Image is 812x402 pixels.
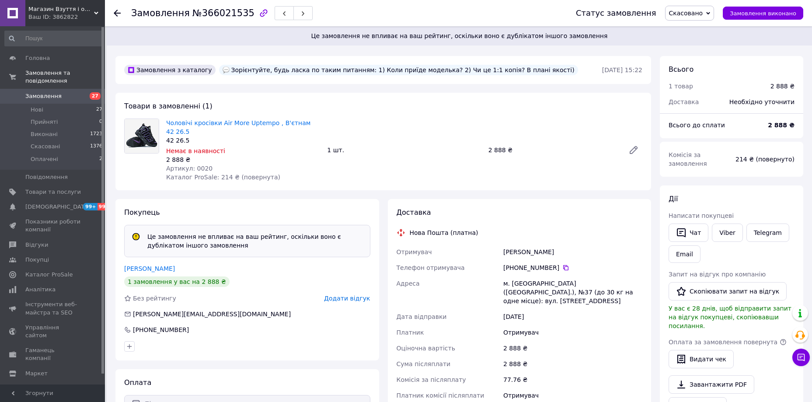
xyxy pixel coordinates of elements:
span: Товари в замовленні (1) [124,102,213,110]
span: №366021535 [192,8,254,18]
div: Повернутися назад [114,9,121,17]
div: Зорієнтуйте, будь ласка по таким питанням: 1) Коли приїде моделька? 2) Чи це 1:1 копія? В плані я... [219,65,578,75]
span: Скасовано [669,10,703,17]
span: Аналітика [25,286,56,294]
a: Telegram [746,224,789,242]
span: 27 [90,92,101,100]
input: Пошук [4,31,103,46]
span: Інструменти веб-майстра та SEO [25,301,81,316]
span: Комісія за післяплату [397,376,466,383]
span: 1 товар [669,83,693,90]
div: Необхідно уточнити [724,92,800,112]
span: Оплата [124,378,151,387]
span: 99+ [98,203,112,210]
div: 77.76 ₴ [502,372,644,388]
span: 1723 [90,130,102,138]
span: Платник [397,329,424,336]
span: Головна [25,54,50,62]
span: Доставка [397,208,431,217]
button: Скопіювати запит на відгук [669,282,787,301]
span: Дата відправки [397,313,447,320]
span: Покупці [25,256,49,264]
span: 214 ₴ (повернуто) [735,156,795,163]
div: 2 888 ₴ [166,155,320,164]
div: [PHONE_NUMBER] [132,325,190,334]
a: Завантажити PDF [669,375,754,394]
span: 2 [99,155,102,163]
div: 2 888 ₴ [502,340,644,356]
a: Редагувати [625,141,642,159]
time: [DATE] 15:22 [602,66,642,73]
div: Це замовлення не впливає на ваш рейтинг, оскільки воно є дублікатом іншого замовлення [144,232,366,250]
span: Магазин Взуття і одягу Мешти [28,5,94,13]
span: Комісія за замовлення [669,151,707,167]
span: Оплачені [31,155,58,163]
img: Чоловічі кросівки Air More Uptempo , В'єтнам 42 26.5 [125,119,159,153]
span: Адреса [397,280,420,287]
span: Дії [669,195,678,203]
span: Немає в наявності [166,147,225,154]
span: Платник комісії післяплати [397,392,484,399]
span: Замовлення та повідомлення [25,69,105,85]
div: 1 замовлення у вас на 2 888 ₴ [124,276,230,287]
span: Всього до сплати [669,122,725,129]
button: Видати чек [669,350,734,368]
div: Статус замовлення [576,9,656,17]
div: 2 888 ₴ [485,144,621,156]
div: Отримувач [502,325,644,340]
div: 2 888 ₴ [770,82,795,91]
span: Оціночна вартість [397,345,455,352]
img: :speech_balloon: [223,66,230,73]
span: [DEMOGRAPHIC_DATA] [25,203,90,211]
div: Ваш ID: 3862822 [28,13,105,21]
span: Отримувач [397,248,432,255]
span: У вас є 28 днів, щоб відправити запит на відгук покупцеві, скопіювавши посилання. [669,305,791,329]
span: Без рейтингу [133,295,176,302]
span: Прийняті [31,118,58,126]
span: 1376 [90,143,102,150]
span: Замовлення виконано [730,10,796,17]
span: Сума післяплати [397,360,451,367]
button: Замовлення виконано [723,7,803,20]
b: 2 888 ₴ [768,122,795,129]
span: Покупець [124,208,160,217]
span: Телефон отримувача [397,264,465,271]
div: [DATE] [502,309,644,325]
span: Написати покупцеві [669,212,734,219]
span: Гаманець компанії [25,346,81,362]
span: Це замовлення не впливає на ваш рейтинг, оскільки воно є дублікатом іншого замовлення [117,31,802,40]
div: 1 шт. [324,144,484,156]
div: 2 888 ₴ [502,356,644,372]
div: Нова Пошта (платна) [408,228,481,237]
span: Каталог ProSale: 214 ₴ (повернута) [166,174,280,181]
span: Всього [669,65,694,73]
span: [PERSON_NAME][EMAIL_ADDRESS][DOMAIN_NAME] [133,311,291,318]
span: 99+ [83,203,98,210]
div: [PHONE_NUMBER] [503,263,642,272]
a: Viber [712,224,742,242]
span: Каталог ProSale [25,271,73,279]
span: Додати відгук [324,295,370,302]
span: Виконані [31,130,58,138]
span: Замовлення [131,8,190,18]
span: Відгуки [25,241,48,249]
span: Доставка [669,98,699,105]
button: Email [669,245,700,263]
div: [PERSON_NAME] [502,244,644,260]
span: Показники роботи компанії [25,218,81,234]
div: Замовлення з каталогу [124,65,216,75]
div: 42 26.5 [166,136,320,145]
span: Скасовані [31,143,60,150]
span: Оплата за замовлення повернута [669,339,777,346]
span: Маркет [25,370,48,378]
span: Повідомлення [25,173,68,181]
span: 0 [99,118,102,126]
span: Управління сайтом [25,324,81,339]
span: Товари та послуги [25,188,81,196]
a: [PERSON_NAME] [124,265,175,272]
span: Артикул: 0020 [166,165,213,172]
a: Чоловічі кросівки Air More Uptempo , В'єтнам 42 26.5 [166,119,310,135]
button: Чат [669,224,708,242]
span: Нові [31,106,43,114]
button: Чат з покупцем [792,349,810,366]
